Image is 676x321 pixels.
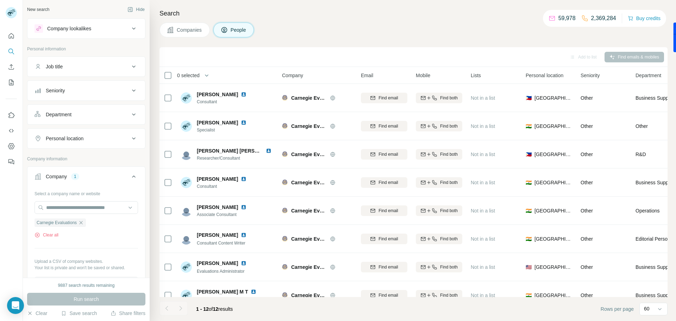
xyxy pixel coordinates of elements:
div: Department [46,111,71,118]
span: Other [581,95,593,101]
span: Other [581,292,593,298]
button: Find both [416,177,462,188]
button: Clear [27,310,47,317]
button: Find both [416,205,462,216]
span: Find both [440,151,458,158]
span: Find both [440,95,458,101]
div: 9887 search results remaining [58,282,115,289]
span: R&D [636,151,646,158]
span: [PERSON_NAME] [197,232,238,239]
img: Logo of Carnegie Evaluations [282,180,288,185]
button: Search [6,45,17,58]
span: Find both [440,264,458,270]
p: Company information [27,156,145,162]
img: Logo of Carnegie Evaluations [282,123,288,129]
button: Find email [361,262,407,272]
img: LinkedIn logo [241,232,246,238]
img: LinkedIn logo [241,120,246,125]
span: Other [581,264,593,270]
div: Open Intercom Messenger [7,297,24,314]
p: Upload a CSV of company websites. [35,258,138,265]
p: 60 [644,305,650,312]
span: Find email [378,179,398,186]
button: Find email [361,93,407,103]
span: [GEOGRAPHIC_DATA] [534,94,572,101]
span: Business Support [636,264,674,271]
span: 🇮🇳 [526,179,532,186]
span: Associate Consultant [197,211,249,218]
button: Clear all [35,232,58,238]
p: 2,369,284 [591,14,616,23]
div: Job title [46,63,63,70]
button: Find email [361,205,407,216]
button: Find email [361,234,407,244]
span: Find both [440,208,458,214]
span: Other [636,123,648,130]
button: Find both [416,93,462,103]
span: Carnegie Evaluations [291,179,326,186]
span: Other [581,236,593,242]
span: Personal location [526,72,563,79]
div: Company [46,173,67,180]
span: Carnegie Evaluations [291,292,326,299]
span: Operations [636,207,659,214]
div: New search [27,6,49,13]
span: Find email [378,151,398,158]
img: Logo of Carnegie Evaluations [282,95,288,100]
img: Avatar [181,261,192,273]
p: Your list is private and won't be saved or shared. [35,265,138,271]
span: [PERSON_NAME] [197,260,238,267]
span: [GEOGRAPHIC_DATA] [534,123,572,130]
span: Lists [471,72,481,79]
button: Company1 [27,168,145,188]
span: Mobile [416,72,430,79]
img: Logo of Carnegie Evaluations [282,152,288,157]
button: Personal location [27,130,145,147]
img: Avatar [181,290,192,301]
span: [GEOGRAPHIC_DATA] [534,235,572,242]
span: Specialist [197,127,249,133]
div: 1 [71,173,79,180]
span: Company [282,72,303,79]
span: Not in a list [471,95,495,101]
span: [PERSON_NAME] [PERSON_NAME] [197,148,281,154]
img: Avatar [181,233,192,245]
span: [PERSON_NAME] [197,119,238,126]
img: Logo of Carnegie Evaluations [282,264,288,270]
button: Use Surfe on LinkedIn [6,109,17,122]
img: Logo of Carnegie Evaluations [282,292,288,298]
span: Rows per page [601,305,634,313]
span: 🇺🇸 [526,264,532,271]
span: [PERSON_NAME] [197,175,238,183]
span: [GEOGRAPHIC_DATA] [534,264,572,271]
button: Find both [416,121,462,131]
span: Carnegie Evaluations [291,123,326,130]
button: Upload a list of companies [35,277,138,289]
span: Find both [440,236,458,242]
span: [PERSON_NAME] [197,91,238,98]
button: Find both [416,262,462,272]
div: Seniority [46,87,65,94]
span: results [196,306,233,312]
span: Consultant [197,183,249,190]
span: Other [581,152,593,157]
button: Company lookalikes [27,20,145,37]
button: Find both [416,290,462,301]
button: Find both [416,149,462,160]
span: 🇮🇳 [526,292,532,299]
button: Find email [361,290,407,301]
span: Carnegie Evaluations [291,94,326,101]
button: Dashboard [6,140,17,153]
span: People [231,26,247,33]
button: Feedback [6,155,17,168]
span: 🇵🇭 [526,151,532,158]
img: LinkedIn logo [251,289,256,295]
img: Avatar [181,121,192,132]
img: Avatar [181,177,192,188]
span: Find both [440,292,458,298]
img: LinkedIn logo [266,148,271,154]
span: Department [636,72,661,79]
span: Not in a list [471,264,495,270]
button: Enrich CSV [6,61,17,73]
button: Quick start [6,30,17,42]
